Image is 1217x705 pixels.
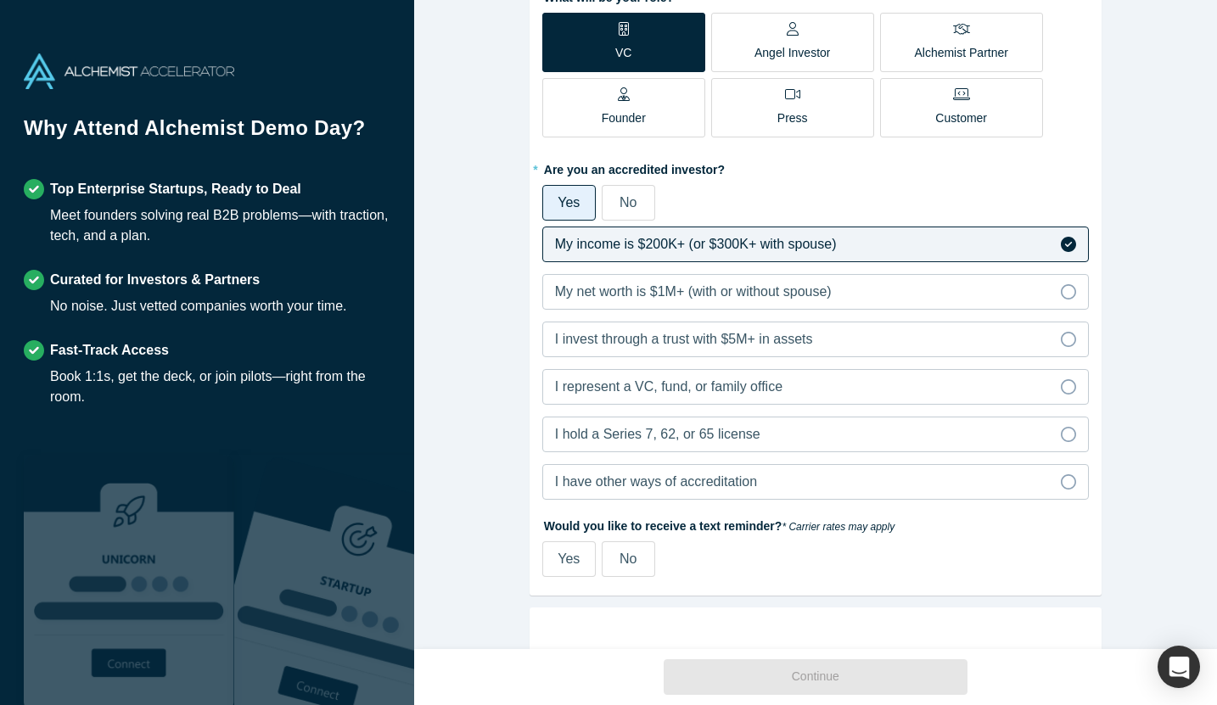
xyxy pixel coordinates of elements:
p: Customer [935,109,987,127]
strong: Top Enterprise Startups, Ready to Deal [50,182,301,196]
span: No [620,195,637,210]
div: No noise. Just vetted companies worth your time. [50,296,347,316]
span: My income is $200K+ (or $300K+ with spouse) [555,237,837,251]
div: Meet founders solving real B2B problems—with traction, tech, and a plan. [50,205,390,246]
p: Press [777,109,808,127]
p: Alchemist Partner [914,44,1007,62]
img: Alchemist Accelerator Logo [24,53,234,89]
p: Angel Investor [754,44,831,62]
span: No [620,551,637,566]
button: Continue [664,659,967,695]
label: Would you like to receive a text reminder? [542,512,1089,535]
span: My net worth is $1M+ (with or without spouse) [555,284,832,299]
span: I represent a VC, fund, or family office [555,379,782,394]
span: I have other ways of accreditation [555,474,757,489]
span: I hold a Series 7, 62, or 65 license [555,427,760,441]
span: I invest through a trust with $5M+ in assets [555,332,813,346]
label: Are you an accredited investor? [542,155,1089,179]
strong: Curated for Investors & Partners [50,272,260,287]
em: * Carrier rates may apply [782,521,895,533]
span: Yes [558,195,580,210]
p: VC [615,44,631,62]
strong: Fast-Track Access [50,343,169,357]
img: Robust Technologies [24,455,234,705]
div: Book 1:1s, get the deck, or join pilots—right from the room. [50,366,390,407]
img: Prism AI [234,455,445,705]
p: Founder [602,109,646,127]
span: Yes [558,551,580,566]
h1: Why Attend Alchemist Demo Day? [24,113,390,155]
strong: Event Details: [542,646,647,663]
